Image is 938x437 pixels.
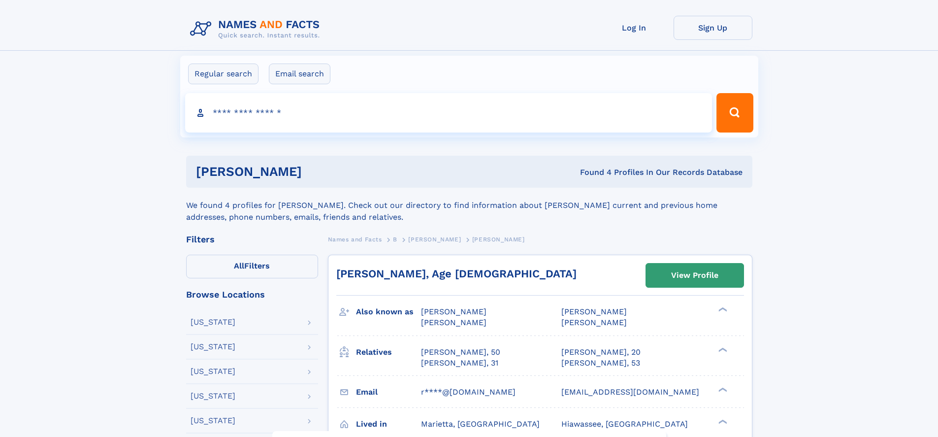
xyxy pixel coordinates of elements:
a: [PERSON_NAME], 31 [421,358,498,369]
a: [PERSON_NAME] [408,233,461,245]
span: All [234,261,244,270]
span: B [393,236,397,243]
label: Regular search [188,64,259,84]
span: [PERSON_NAME] [408,236,461,243]
div: ❯ [716,346,728,353]
a: Log In [595,16,674,40]
div: [US_STATE] [191,318,235,326]
a: View Profile [646,264,744,287]
a: B [393,233,397,245]
div: [US_STATE] [191,343,235,351]
span: [PERSON_NAME] [561,307,627,316]
h1: [PERSON_NAME] [196,166,441,178]
div: ❯ [716,386,728,393]
span: Marietta, [GEOGRAPHIC_DATA] [421,419,540,429]
h3: Relatives [356,344,421,361]
a: [PERSON_NAME], 20 [561,347,641,358]
div: ❯ [716,418,728,425]
div: Found 4 Profiles In Our Records Database [441,167,743,178]
h3: Email [356,384,421,401]
span: [PERSON_NAME] [421,318,486,327]
div: [US_STATE] [191,392,235,400]
div: Filters [186,235,318,244]
input: search input [185,93,712,133]
div: Browse Locations [186,290,318,299]
div: View Profile [671,264,718,287]
a: Sign Up [674,16,752,40]
div: [US_STATE] [191,368,235,375]
a: Names and Facts [328,233,382,245]
div: We found 4 profiles for [PERSON_NAME]. Check out our directory to find information about [PERSON_... [186,188,752,223]
div: [US_STATE] [191,417,235,425]
span: Hiawassee, [GEOGRAPHIC_DATA] [561,419,688,429]
a: [PERSON_NAME], 50 [421,347,500,358]
label: Filters [186,255,318,278]
span: [PERSON_NAME] [421,307,486,316]
a: [PERSON_NAME], 53 [561,358,640,369]
span: [EMAIL_ADDRESS][DOMAIN_NAME] [561,387,699,397]
div: ❯ [716,306,728,313]
span: [PERSON_NAME] [561,318,627,327]
img: Logo Names and Facts [186,16,328,42]
button: Search Button [716,93,753,133]
h3: Also known as [356,303,421,320]
span: [PERSON_NAME] [472,236,525,243]
label: Email search [269,64,330,84]
h3: Lived in [356,416,421,433]
a: [PERSON_NAME], Age [DEMOGRAPHIC_DATA] [336,268,577,280]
